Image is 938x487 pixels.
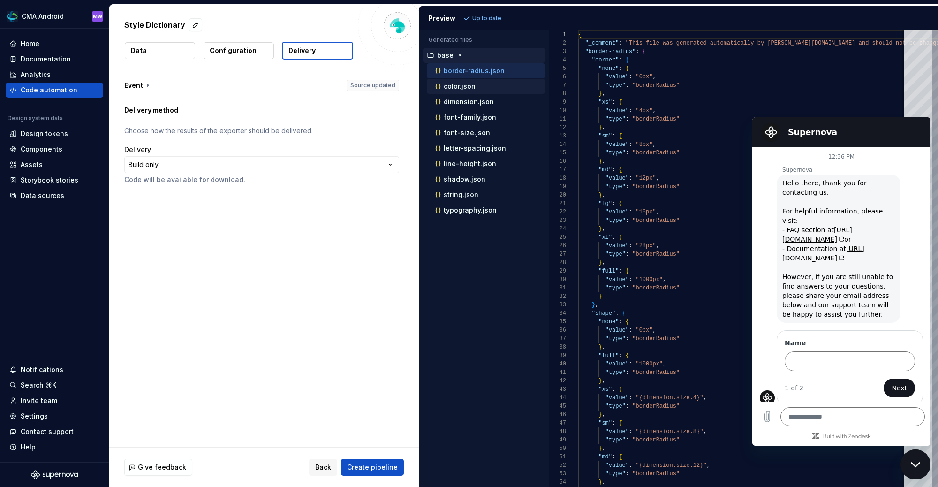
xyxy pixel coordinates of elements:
span: , [652,107,656,114]
span: : [625,335,628,342]
div: Data sources [21,191,64,200]
div: 9 [549,98,566,107]
span: "borderRadius" [632,82,680,89]
span: "borderRadius" [632,335,680,342]
span: "borderRadius" [632,285,680,291]
span: "borderRadius" [632,369,680,376]
span: : [625,183,628,190]
a: Components [6,142,103,157]
div: 44 [549,394,566,402]
div: Contact support [21,427,74,436]
p: Delivery [288,46,316,55]
button: base [423,50,545,61]
span: "sm" [598,420,612,426]
div: Storybook stories [21,175,78,185]
div: 6 [549,73,566,81]
div: 47 [549,419,566,427]
div: 23 [549,216,566,225]
div: Invite team [21,396,57,405]
span: } [591,302,595,308]
span: : [629,428,632,435]
span: "value" [605,243,628,249]
span: : [625,82,628,89]
div: 12 [549,123,566,132]
span: : [612,200,615,207]
div: 1 of 2 [32,266,51,275]
span: : [612,386,615,393]
span: , [602,192,605,198]
p: Data [131,46,147,55]
div: Help [21,442,36,452]
span: "value" [605,209,628,215]
span: : [619,65,622,72]
div: 3 [549,47,566,56]
div: 16 [549,157,566,166]
span: , [602,259,605,266]
span: , [703,395,706,401]
span: : [629,327,632,334]
div: 1 [549,30,566,39]
button: CMA AndroidMW [2,6,107,26]
span: , [602,124,605,131]
button: typography.json [427,205,545,215]
span: "xs" [598,99,612,106]
div: 40 [549,360,566,368]
a: Storybook stories [6,173,103,188]
iframe: Button to launch messaging window, conversation in progress [900,449,930,479]
button: Notifications [6,362,103,377]
span: : [612,454,615,460]
span: "value" [605,428,628,435]
p: dimension.json [444,98,494,106]
div: Documentation [21,54,71,64]
span: } [598,378,602,384]
span: { [625,352,628,359]
div: 26 [549,242,566,250]
span: , [602,445,605,452]
div: 36 [549,326,566,335]
span: "sm" [598,133,612,139]
a: Documentation [6,52,103,67]
span: : [629,462,632,469]
div: 28 [549,259,566,267]
div: 5 [549,64,566,73]
svg: (opens in a new tab) [85,119,92,125]
span: Create pipeline [347,463,398,472]
a: Built with Zendesk: Visit the Zendesk website in a new tab [71,317,119,323]
span: "shape" [591,310,615,317]
span: "type" [605,251,625,258]
span: "0px" [635,327,652,334]
span: { [619,133,622,139]
div: 52 [549,461,566,470]
p: line-height.json [444,160,496,167]
span: "value" [605,361,628,367]
button: Create pipeline [341,459,404,476]
span: "full" [598,268,619,274]
p: typography.json [444,206,497,214]
span: "corner" [591,57,619,63]
span: , [663,276,666,283]
label: Delivery [124,145,151,154]
div: 41 [549,368,566,377]
div: Analytics [21,70,51,79]
div: 14 [549,140,566,149]
span: : [625,150,628,156]
span: Back [315,463,331,472]
span: "value" [605,107,628,114]
p: Supernova [30,49,178,56]
a: Design tokens [6,126,103,141]
span: , [656,175,659,182]
div: 29 [549,267,566,275]
span: "0px" [635,74,652,80]
span: : [612,167,615,173]
div: 33 [549,301,566,309]
div: 21 [549,199,566,208]
span: , [602,344,605,350]
span: "type" [605,183,625,190]
div: Components [21,145,62,154]
span: } [598,344,602,350]
p: 12:36 PM [76,36,102,43]
p: letter-spacing.json [444,145,506,152]
div: 25 [549,233,566,242]
span: "borderRadius" [632,217,680,224]
button: Delivery [282,42,353,60]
